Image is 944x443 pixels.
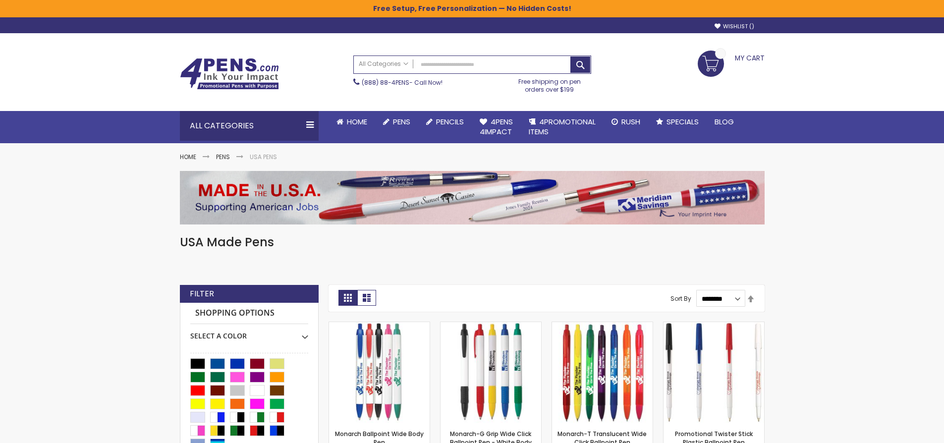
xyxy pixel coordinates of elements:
[670,294,691,303] label: Sort By
[472,111,521,143] a: 4Pens4impact
[347,116,367,127] span: Home
[362,78,443,87] span: - Call Now!
[664,322,764,423] img: Promotional Twister Stick Plastic Ballpoint Pen
[604,111,648,133] a: Rush
[250,153,277,161] strong: USA Pens
[707,111,742,133] a: Blog
[359,60,408,68] span: All Categories
[329,111,375,133] a: Home
[436,116,464,127] span: Pencils
[190,288,214,299] strong: Filter
[216,153,230,161] a: Pens
[180,171,765,224] img: USA Pens
[441,322,541,423] img: Monarch-G Grip Wide Click Ballpoint Pen - White Body
[715,23,754,30] a: Wishlist
[480,116,513,137] span: 4Pens 4impact
[338,290,357,306] strong: Grid
[375,111,418,133] a: Pens
[529,116,596,137] span: 4PROMOTIONAL ITEMS
[180,58,279,90] img: 4Pens Custom Pens and Promotional Products
[190,303,308,324] strong: Shopping Options
[552,322,653,330] a: Monarch-T Translucent Wide Click Ballpoint Pen
[362,78,409,87] a: (888) 88-4PENS
[418,111,472,133] a: Pencils
[393,116,410,127] span: Pens
[621,116,640,127] span: Rush
[190,324,308,341] div: Select A Color
[664,322,764,330] a: Promotional Twister Stick Plastic Ballpoint Pen
[666,116,699,127] span: Specials
[354,56,413,72] a: All Categories
[648,111,707,133] a: Specials
[180,153,196,161] a: Home
[180,111,319,141] div: All Categories
[521,111,604,143] a: 4PROMOTIONALITEMS
[441,322,541,330] a: Monarch-G Grip Wide Click Ballpoint Pen - White Body
[329,322,430,423] img: Monarch Ballpoint Wide Body Pen
[552,322,653,423] img: Monarch-T Translucent Wide Click Ballpoint Pen
[715,116,734,127] span: Blog
[508,74,591,94] div: Free shipping on pen orders over $199
[329,322,430,330] a: Monarch Ballpoint Wide Body Pen
[180,234,765,250] h1: USA Made Pens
